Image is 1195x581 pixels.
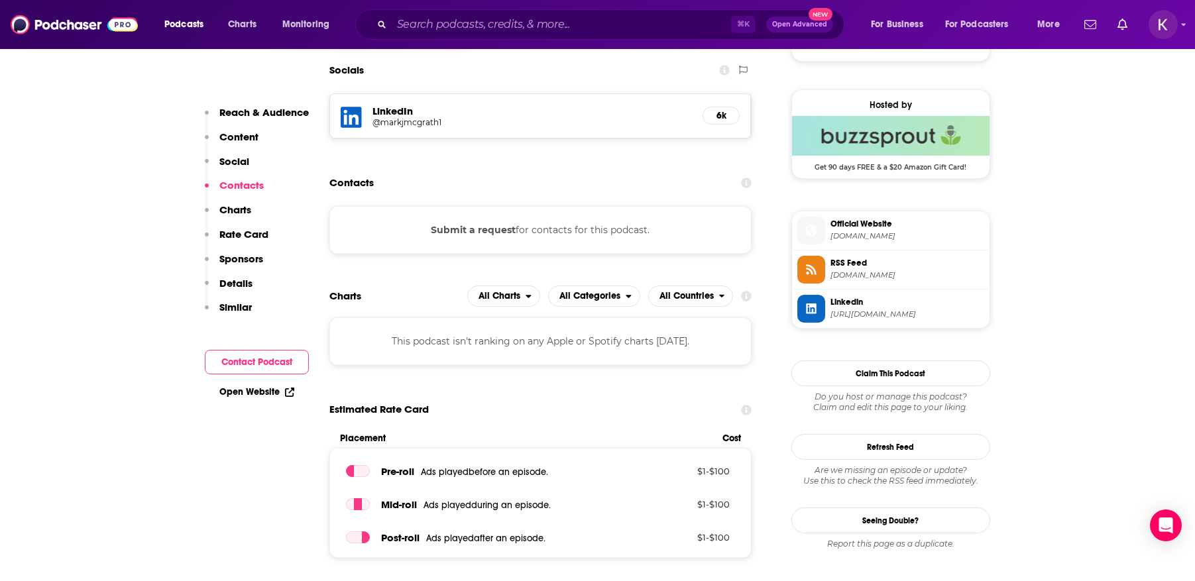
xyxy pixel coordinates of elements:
[1079,13,1102,36] a: Show notifications dropdown
[421,466,548,478] span: Ads played before an episode .
[1149,10,1178,39] span: Logged in as kwignall
[791,539,990,549] div: Report this page as a duplicate.
[1112,13,1133,36] a: Show notifications dropdown
[722,433,741,444] span: Cost
[205,131,258,155] button: Content
[479,291,520,301] span: All Charts
[648,286,734,307] h2: Countries
[205,203,251,228] button: Charts
[219,203,251,216] p: Charts
[282,15,329,34] span: Monitoring
[644,532,730,543] p: $ 1 - $ 100
[368,9,857,40] div: Search podcasts, credits, & more...
[1149,10,1178,39] button: Show profile menu
[830,218,984,230] span: Official Website
[792,116,990,156] img: Buzzsprout Deal: Get 90 days FREE & a $20 Amazon Gift Card!
[205,277,253,301] button: Details
[11,12,138,37] img: Podchaser - Follow, Share and Rate Podcasts
[219,106,309,119] p: Reach & Audience
[809,8,832,21] span: New
[791,360,990,386] button: Claim This Podcast
[797,256,984,284] a: RSS Feed[DOMAIN_NAME]
[830,270,984,280] span: feeds.buzzsprout.com
[329,397,429,422] span: Estimated Rate Card
[1028,14,1076,35] button: open menu
[945,15,1009,34] span: For Podcasters
[644,499,730,509] p: $ 1 - $ 100
[467,286,540,307] h2: Platforms
[792,99,990,111] div: Hosted by
[205,106,309,131] button: Reach & Audience
[372,105,693,117] h5: LinkedIn
[424,500,551,511] span: Ads played during an episode .
[205,252,263,277] button: Sponsors
[791,507,990,533] a: Seeing Double?
[791,392,990,413] div: Claim and edit this page to your liking.
[431,223,516,237] button: Submit a request
[772,21,827,28] span: Open Advanced
[329,58,364,83] h2: Socials
[766,17,833,32] button: Open AdvancedNew
[219,155,249,168] p: Social
[372,117,585,127] h5: @markjmcgrath1
[155,14,221,35] button: open menu
[329,290,361,302] h2: Charts
[329,206,752,254] div: for contacts for this podcast.
[219,14,264,35] a: Charts
[830,296,984,308] span: Linkedin
[219,277,253,290] p: Details
[392,14,731,35] input: Search podcasts, credits, & more...
[467,286,540,307] button: open menu
[426,533,545,544] span: Ads played after an episode .
[548,286,640,307] button: open menu
[791,392,990,402] span: Do you host or manage this podcast?
[548,286,640,307] h2: Categories
[797,295,984,323] a: Linkedin[URL][DOMAIN_NAME]
[205,301,252,325] button: Similar
[792,116,990,170] a: Buzzsprout Deal: Get 90 days FREE & a $20 Amazon Gift Card!
[381,465,414,478] span: Pre -roll
[381,498,417,511] span: Mid -roll
[731,16,756,33] span: ⌘ K
[659,291,714,301] span: All Countries
[205,179,264,203] button: Contacts
[372,117,693,127] a: @markjmcgrath1
[219,179,264,191] p: Contacts
[205,155,249,180] button: Social
[830,257,984,269] span: RSS Feed
[1037,15,1060,34] span: More
[648,286,734,307] button: open menu
[559,291,620,301] span: All Categories
[381,531,420,544] span: Post -roll
[644,466,730,476] p: $ 1 - $ 100
[830,309,984,319] span: https://www.linkedin.com/in/markjmcgrath1
[205,350,309,374] button: Contact Podcast
[791,465,990,486] div: Are we missing an episode or update? Use this to check the RSS feed immediately.
[1149,10,1178,39] img: User Profile
[797,217,984,244] a: Official Website[DOMAIN_NAME]
[219,228,268,240] p: Rate Card
[937,14,1028,35] button: open menu
[329,317,752,365] div: This podcast isn't ranking on any Apple or Spotify charts [DATE].
[1150,509,1182,541] div: Open Intercom Messenger
[714,110,728,121] h5: 6k
[792,156,990,172] span: Get 90 days FREE & a $20 Amazon Gift Card!
[205,228,268,252] button: Rate Card
[830,231,984,241] span: podcast.thevaluecreators.com
[862,14,940,35] button: open menu
[219,252,263,265] p: Sponsors
[871,15,923,34] span: For Business
[791,434,990,460] button: Refresh Feed
[219,386,294,397] a: Open Website
[273,14,347,35] button: open menu
[329,170,374,195] h2: Contacts
[219,301,252,313] p: Similar
[219,131,258,143] p: Content
[228,15,256,34] span: Charts
[164,15,203,34] span: Podcasts
[340,433,712,444] span: Placement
